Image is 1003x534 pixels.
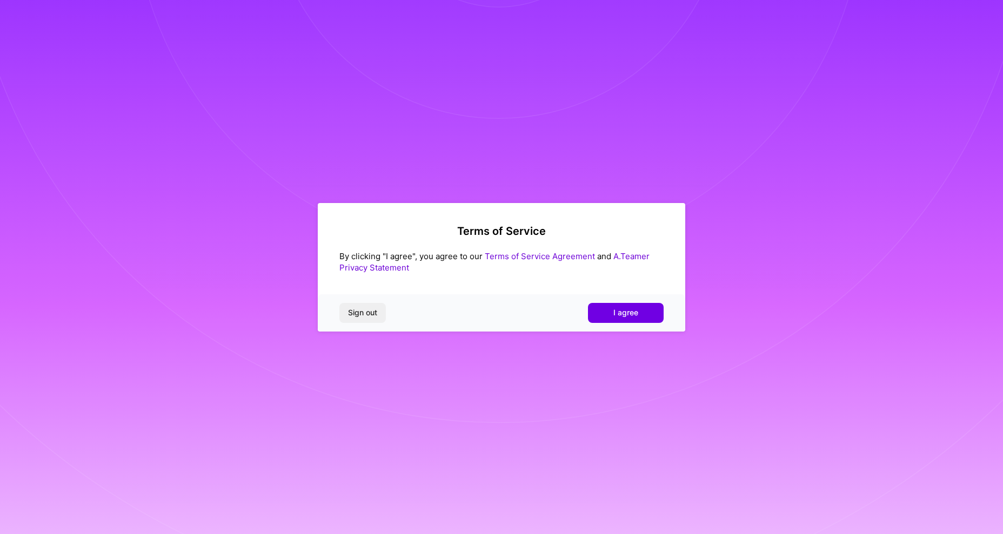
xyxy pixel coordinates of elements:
a: Terms of Service Agreement [485,251,595,261]
span: I agree [613,307,638,318]
div: By clicking "I agree", you agree to our and [339,251,664,273]
h2: Terms of Service [339,225,664,238]
button: I agree [588,303,664,322]
span: Sign out [348,307,377,318]
button: Sign out [339,303,386,322]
